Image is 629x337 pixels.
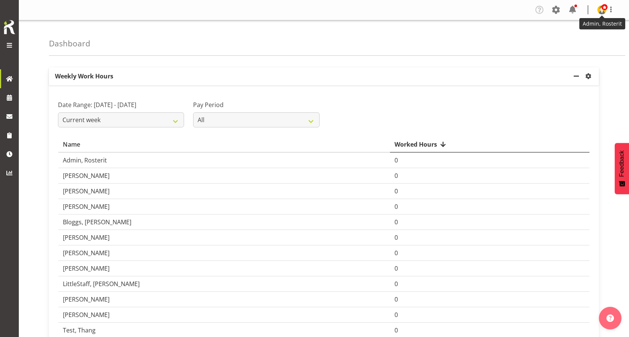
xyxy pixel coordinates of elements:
td: LittleStaff, [PERSON_NAME] [58,276,390,292]
h4: Dashboard [49,39,90,48]
td: [PERSON_NAME] [58,199,390,214]
img: help-xxl-2.png [606,314,614,322]
span: 0 [394,187,398,195]
td: Admin, Rosterit [58,153,390,168]
td: [PERSON_NAME] [58,184,390,199]
span: Worked Hours [394,140,437,149]
td: [PERSON_NAME] [58,261,390,276]
img: Rosterit icon logo [2,19,17,35]
a: minimize [572,67,584,85]
span: 0 [394,218,398,226]
td: Bloggs, [PERSON_NAME] [58,214,390,230]
span: 0 [394,311,398,319]
span: 0 [394,249,398,257]
span: Feedback [618,150,625,177]
span: 0 [394,295,398,303]
button: Feedback - Show survey [615,143,629,194]
p: Weekly Work Hours [49,67,572,85]
td: [PERSON_NAME] [58,245,390,261]
label: Pay Period [193,100,319,109]
img: admin-rosteritf9cbda91fdf824d97c9d6345b1f660ea.png [597,5,606,14]
td: [PERSON_NAME] [58,230,390,245]
span: 0 [394,326,398,334]
span: 0 [394,233,398,242]
span: 0 [394,280,398,288]
span: 0 [394,156,398,164]
span: 0 [394,202,398,211]
span: 0 [394,264,398,273]
td: [PERSON_NAME] [58,307,390,323]
td: [PERSON_NAME] [58,168,390,184]
span: Name [63,140,80,149]
td: [PERSON_NAME] [58,292,390,307]
label: Date Range: [DATE] - [DATE] [58,100,184,109]
a: settings [584,72,596,81]
span: 0 [394,172,398,180]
